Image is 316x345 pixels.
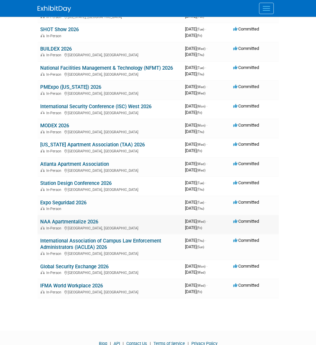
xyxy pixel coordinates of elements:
[46,226,63,230] span: In-Person
[41,290,45,293] img: In-Person Event
[46,271,63,275] span: In-Person
[185,244,204,249] span: [DATE]
[197,105,205,108] span: (Mon)
[197,239,204,243] span: (Thu)
[41,271,45,274] img: In-Person Event
[233,264,259,269] span: Committed
[185,52,204,57] span: [DATE]
[185,225,202,230] span: [DATE]
[40,161,109,167] a: Atlanta Apartment Association
[197,271,205,274] span: (Wed)
[197,162,205,166] span: (Wed)
[197,27,204,31] span: (Tue)
[197,111,202,115] span: (Fri)
[46,168,63,173] span: In-Person
[46,53,63,57] span: In-Person
[233,283,259,288] span: Committed
[185,26,206,31] span: [DATE]
[185,46,207,51] span: [DATE]
[46,34,63,38] span: In-Person
[233,123,259,128] span: Committed
[46,111,63,115] span: In-Person
[185,283,207,288] span: [DATE]
[233,65,259,70] span: Committed
[197,207,204,210] span: (Thu)
[46,130,63,134] span: In-Person
[46,15,63,19] span: In-Person
[185,167,205,172] span: [DATE]
[197,168,205,172] span: (Wed)
[206,219,207,224] span: -
[185,161,207,166] span: [DATE]
[185,142,207,147] span: [DATE]
[41,207,45,210] img: In-Person Event
[233,46,259,51] span: Committed
[205,238,206,243] span: -
[40,52,180,57] div: [GEOGRAPHIC_DATA], [GEOGRAPHIC_DATA]
[197,85,205,89] span: (Wed)
[197,124,205,127] span: (Mon)
[185,110,202,115] span: [DATE]
[40,110,180,115] div: [GEOGRAPHIC_DATA], [GEOGRAPHIC_DATA]
[41,53,45,56] img: In-Person Event
[185,84,207,89] span: [DATE]
[185,71,204,76] span: [DATE]
[40,90,180,96] div: [GEOGRAPHIC_DATA], [GEOGRAPHIC_DATA]
[197,290,202,294] span: (Fri)
[197,53,204,57] span: (Thu)
[40,200,86,206] a: Expo Seguridad 2026
[40,46,72,52] a: BUILDEX 2026
[233,84,259,89] span: Committed
[46,290,63,294] span: In-Person
[40,238,161,250] a: International Association of Campus Law Enforcement Administrators (IACLEA) 2026
[46,252,63,256] span: In-Person
[41,168,45,172] img: In-Person Event
[185,187,204,192] span: [DATE]
[185,65,206,70] span: [DATE]
[185,206,204,211] span: [DATE]
[185,200,206,205] span: [DATE]
[40,270,180,275] div: [GEOGRAPHIC_DATA], [GEOGRAPHIC_DATA]
[197,15,204,18] span: (Tue)
[197,72,204,76] span: (Thu)
[205,65,206,70] span: -
[40,129,180,134] div: [GEOGRAPHIC_DATA], [GEOGRAPHIC_DATA]
[40,219,98,225] a: NAA Apartmentalize 2026
[41,111,45,114] img: In-Person Event
[259,3,274,14] button: Menu
[233,103,259,109] span: Committed
[233,200,259,205] span: Committed
[197,34,202,38] span: (Fri)
[206,84,207,89] span: -
[205,26,206,31] span: -
[206,161,207,166] span: -
[233,161,259,166] span: Committed
[206,142,207,147] span: -
[40,251,180,256] div: [GEOGRAPHIC_DATA], [GEOGRAPHIC_DATA]
[40,148,180,153] div: [GEOGRAPHIC_DATA], [GEOGRAPHIC_DATA]
[40,187,180,192] div: [GEOGRAPHIC_DATA], [GEOGRAPHIC_DATA]
[185,129,204,134] span: [DATE]
[233,219,259,224] span: Committed
[233,238,259,243] span: Committed
[185,123,207,128] span: [DATE]
[46,72,63,77] span: In-Person
[233,142,259,147] span: Committed
[185,289,202,294] span: [DATE]
[46,188,63,192] span: In-Person
[40,103,151,110] a: International Security Conference (ISC) West 2026
[41,252,45,255] img: In-Person Event
[185,148,202,153] span: [DATE]
[197,245,204,249] span: (Sun)
[205,180,206,185] span: -
[233,26,259,31] span: Committed
[40,225,180,230] div: [GEOGRAPHIC_DATA], [GEOGRAPHIC_DATA]
[197,188,204,191] span: (Thu)
[41,130,45,133] img: In-Person Event
[40,123,69,129] a: MODEX 2026
[185,90,205,95] span: [DATE]
[206,46,207,51] span: -
[197,130,204,134] span: (Thu)
[40,71,180,77] div: [GEOGRAPHIC_DATA], [GEOGRAPHIC_DATA]
[40,283,103,289] a: IFMA World Workplace 2026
